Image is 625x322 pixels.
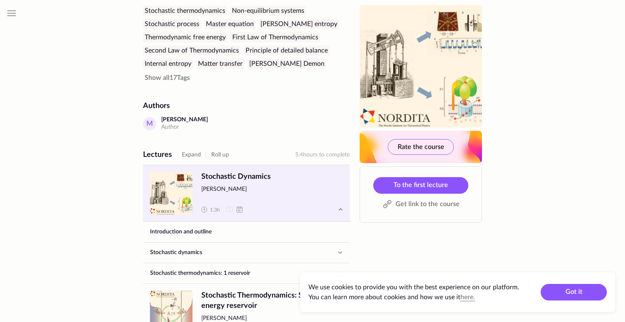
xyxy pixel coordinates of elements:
[211,150,229,160] button: Roll up
[143,263,334,283] a: Stochastic thermodynamics: 1 reservoir
[230,6,306,16] div: Non-equilibrium systems
[143,46,241,55] div: Second Law of Thermodynamics
[145,74,169,81] span: Show all
[394,182,448,188] span: To the first lecture
[541,284,607,300] button: Got it
[201,172,343,182] span: Stochastic Dynamics
[373,197,468,212] button: Get link to the course
[145,74,190,81] span: 17
[201,291,343,311] span: Stochastic Thermodynamics: Single energy reservoir
[143,243,349,262] button: Stochastic dynamics
[161,123,208,132] div: Author
[388,139,454,155] button: Rate the course
[143,19,201,29] div: Stochastic process
[161,116,208,123] div: [PERSON_NAME]
[143,263,349,283] button: Stochastic thermodynamics: 1 reservoir
[196,59,244,69] div: Matter transfer
[248,59,326,69] div: [PERSON_NAME] Demon
[143,165,350,221] a: undefinedStochastic Dynamics[PERSON_NAME] 1.3h
[143,243,334,262] a: Stochastic dynamics
[143,6,227,16] div: Stochastic thermodynamics
[143,117,156,130] div: M
[295,150,350,160] div: 5.4
[244,46,329,55] div: Principle of detailed balance
[143,150,172,160] div: Lectures
[303,152,350,158] span: hours to complete
[396,199,460,209] span: Get link to the course
[143,32,227,42] div: Thermodynamic free energy
[373,177,468,194] a: To the first lecture
[308,284,519,300] span: We use cookies to provide you with the best experience on our platform. You can learn more about ...
[177,74,190,81] span: Tags
[210,207,220,214] span: 1.3 h
[201,185,343,194] span: [PERSON_NAME]
[182,150,201,160] button: Expand
[204,19,255,29] div: Master equation
[143,59,193,69] div: Internal entropy
[231,32,320,42] div: First Law of Thermodynamics
[143,101,350,111] div: Authors
[460,294,475,300] a: here.
[259,19,339,29] div: [PERSON_NAME] entropy
[143,73,191,83] button: Show all17Tags
[143,222,349,242] a: Introduction and outline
